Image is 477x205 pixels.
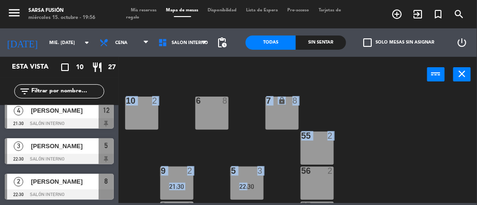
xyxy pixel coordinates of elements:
span: Pre-acceso [283,8,314,12]
span: pending_actions [216,37,228,48]
span: Salón interno [172,40,208,45]
span: 12 [103,105,110,116]
i: search [454,9,465,20]
input: Filtrar por nombre... [30,86,104,97]
span: Mapa de mesas [162,8,203,12]
div: Esta vista [5,62,68,73]
div: 7 [266,97,267,105]
span: 10 [76,62,83,73]
div: 2 [328,167,333,175]
div: 2 [328,132,333,140]
i: exit_to_app [412,9,423,20]
span: Lista de Espera [242,8,283,12]
span: Cena [115,40,128,45]
span: 4 [14,106,23,116]
div: 3 [257,167,263,175]
div: 8 [222,97,228,105]
i: power_settings_new [456,37,468,48]
div: 9 [161,167,162,175]
span: Mis reservas [127,8,162,12]
div: 5 [231,167,232,175]
i: crop_square [59,62,71,73]
i: add_circle_outline [391,9,403,20]
div: 10 [126,97,127,105]
span: 27 [108,62,116,73]
div: 2 [187,167,193,175]
div: Sarsa Fusión [28,7,95,14]
div: miércoles 15. octubre - 19:56 [28,14,95,21]
button: menu [7,6,21,23]
div: Sin sentar [296,36,346,50]
span: 8 [105,176,108,187]
div: 6 [196,97,197,105]
span: check_box_outline_blank [363,38,372,47]
i: arrow_drop_down [81,37,92,48]
span: Tarjetas de regalo [127,8,341,19]
label: Solo mesas sin asignar [363,38,434,47]
div: 8 [293,97,298,105]
i: menu [7,6,21,20]
i: lock [278,97,286,105]
div: 2 [152,97,158,105]
span: 3 [14,142,23,151]
span: Disponibilidad [203,8,242,12]
i: restaurant [92,62,103,73]
i: power_input [431,68,442,80]
button: power_input [427,67,445,81]
i: filter_list [19,86,30,97]
div: 22:30 [230,183,264,190]
i: turned_in_not [433,9,444,20]
span: [PERSON_NAME] [31,106,99,116]
div: 21:30 [160,183,193,190]
span: [PERSON_NAME] [31,177,99,187]
div: Todas [246,36,296,50]
i: close [457,68,468,80]
button: close [453,67,471,81]
span: 5 [105,140,108,152]
span: [PERSON_NAME] [31,141,99,151]
span: 2 [14,177,23,187]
